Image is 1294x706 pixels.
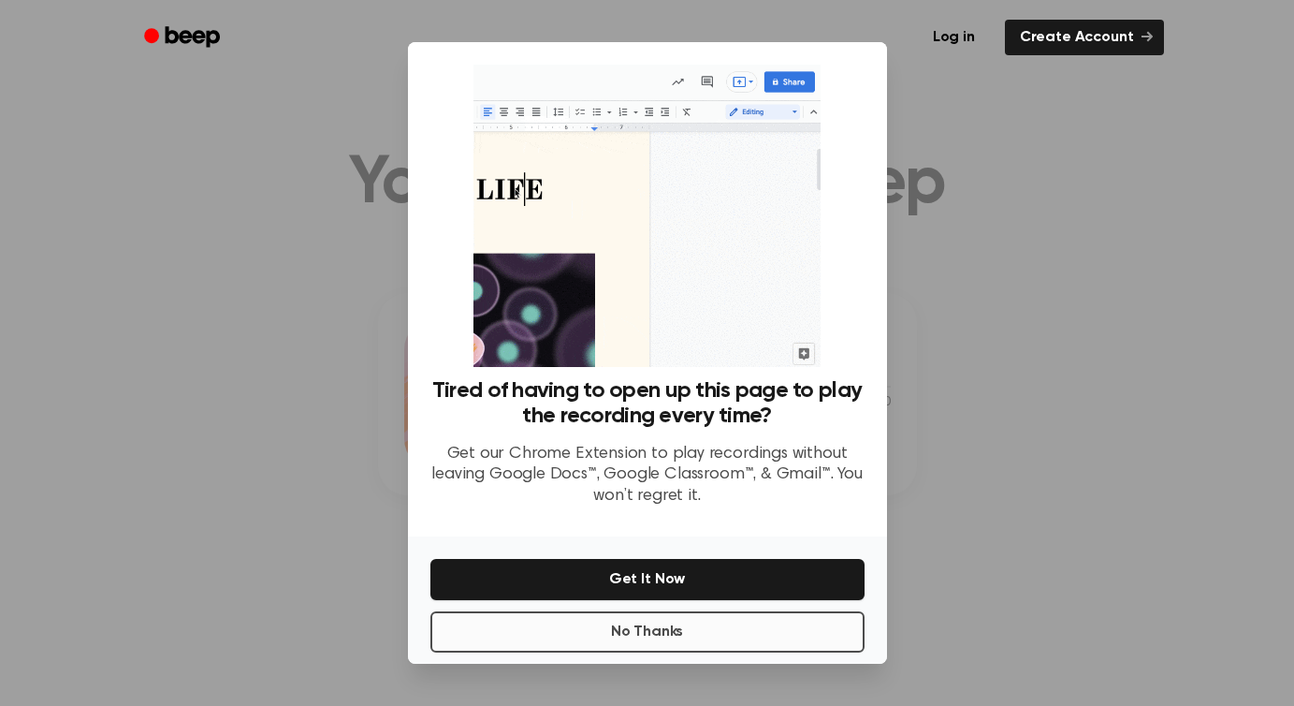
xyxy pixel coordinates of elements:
[1005,20,1164,55] a: Create Account
[430,611,865,653] button: No Thanks
[131,20,237,56] a: Beep
[430,444,865,507] p: Get our Chrome Extension to play recordings without leaving Google Docs™, Google Classroom™, & Gm...
[430,559,865,600] button: Get It Now
[473,65,821,367] img: Beep extension in action
[914,16,994,59] a: Log in
[430,378,865,429] h3: Tired of having to open up this page to play the recording every time?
